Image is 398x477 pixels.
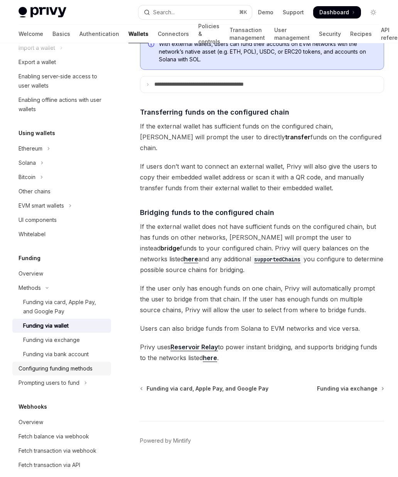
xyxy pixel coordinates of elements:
[12,227,111,241] a: Whitelabel
[23,350,89,359] div: Funding via bank account
[19,215,57,225] div: UI components
[283,8,304,16] a: Support
[140,207,274,218] span: Bridging funds to the configured chain
[19,129,55,138] h5: Using wallets
[12,319,111,333] a: Funding via wallet
[229,25,265,43] a: Transaction management
[19,201,64,210] div: EVM smart wallets
[159,40,376,63] span: With external wallets, users can fund their accounts on EVM networks with the network’s native as...
[285,133,310,141] strong: transfer
[319,25,341,43] a: Security
[12,142,111,156] button: Toggle Ethereum section
[23,321,69,330] div: Funding via wallet
[317,385,378,392] span: Funding via exchange
[19,418,43,427] div: Overview
[12,458,111,472] a: Fetch transaction via API
[140,437,191,445] a: Powered by Mintlify
[12,362,111,376] a: Configuring funding methods
[140,342,384,363] span: Privy uses to power instant bridging, and supports bridging funds to the networks listed .
[19,72,106,90] div: Enabling server-side access to user wallets
[140,221,384,275] span: If the external wallet does not have sufficient funds on the configured chain, but has funds on o...
[251,255,304,263] a: supportedChains
[170,343,218,351] a: Reservoir Relay
[12,444,111,458] a: Fetch transaction via webhook
[12,415,111,429] a: Overview
[23,335,80,345] div: Funding via exchange
[19,254,40,263] h5: Funding
[12,267,111,281] a: Overview
[19,187,51,196] div: Other chains
[138,5,252,19] button: Open search
[12,199,111,213] button: Toggle EVM smart wallets section
[140,323,384,334] span: Users can also bridge funds from Solana to EVM networks and vice versa.
[203,354,217,362] a: here
[19,230,46,239] div: Whitelabel
[12,93,111,116] a: Enabling offline actions with user wallets
[148,41,156,49] svg: Info
[19,460,80,470] div: Fetch transaction via API
[79,25,119,43] a: Authentication
[140,161,384,193] span: If users don’t want to connect an external wallet, Privy will also give the users to copy their e...
[12,430,111,443] a: Fetch balance via webhook
[317,385,383,392] a: Funding via exchange
[12,69,111,93] a: Enabling server-side access to user wallets
[147,385,268,392] span: Funding via card, Apple Pay, and Google Pay
[350,25,372,43] a: Recipes
[12,55,111,69] a: Export a wallet
[52,25,70,43] a: Basics
[19,432,89,441] div: Fetch balance via webhook
[153,8,175,17] div: Search...
[141,385,268,392] a: Funding via card, Apple Pay, and Google Pay
[19,173,35,182] div: Bitcoin
[12,295,111,318] a: Funding via card, Apple Pay, and Google Pay
[19,158,36,167] div: Solana
[274,25,310,43] a: User management
[19,269,43,278] div: Overview
[19,364,93,373] div: Configuring funding methods
[19,144,42,153] div: Ethereum
[184,255,198,263] a: here
[367,6,379,19] button: Toggle dark mode
[19,7,66,18] img: light logo
[128,25,148,43] a: Wallets
[19,283,41,293] div: Methods
[12,156,111,170] button: Toggle Solana section
[12,333,111,347] a: Funding via exchange
[140,107,289,117] span: Transferring funds on the configured chain
[239,9,247,15] span: ⌘ K
[12,376,111,390] button: Toggle Prompting users to fund section
[258,8,273,16] a: Demo
[12,184,111,198] a: Other chains
[19,58,56,67] div: Export a wallet
[319,8,349,16] span: Dashboard
[313,6,361,19] a: Dashboard
[140,121,384,153] span: If the external wallet has sufficient funds on the configured chain, [PERSON_NAME] will prompt th...
[19,25,43,43] a: Welcome
[23,298,106,316] div: Funding via card, Apple Pay, and Google Pay
[12,170,111,184] button: Toggle Bitcoin section
[160,244,180,252] strong: bridge
[19,446,96,455] div: Fetch transaction via webhook
[12,347,111,361] a: Funding via bank account
[12,213,111,227] a: UI components
[140,283,384,315] span: If the user only has enough funds on one chain, Privy will automatically prompt the user to bridg...
[198,25,220,43] a: Policies & controls
[158,25,189,43] a: Connectors
[12,281,111,295] button: Toggle Methods section
[19,402,47,411] h5: Webhooks
[19,95,106,114] div: Enabling offline actions with user wallets
[19,378,79,387] div: Prompting users to fund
